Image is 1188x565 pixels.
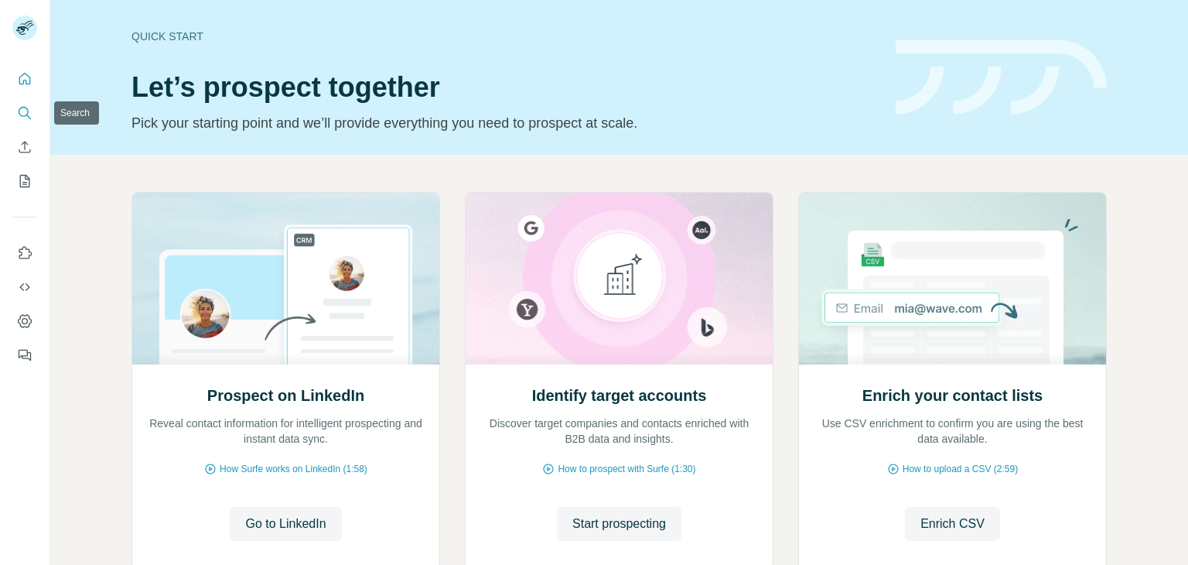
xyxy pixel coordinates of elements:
button: Start prospecting [557,507,681,541]
img: banner [896,40,1107,115]
button: Feedback [12,341,37,369]
h2: Identify target accounts [532,385,707,406]
div: Quick start [131,29,877,44]
p: Pick your starting point and we’ll provide everything you need to prospect at scale. [131,112,877,134]
button: Search [12,99,37,127]
button: Enrich CSV [12,133,37,161]
img: Enrich your contact lists [798,193,1107,365]
span: Go to LinkedIn [245,515,326,533]
h2: Enrich your contact lists [862,385,1043,406]
span: Enrich CSV [920,515,985,533]
button: Use Surfe API [12,273,37,301]
span: How to upload a CSV (2:59) [903,462,1018,476]
button: Quick start [12,65,37,93]
h2: Prospect on LinkedIn [207,385,364,406]
img: Prospect on LinkedIn [131,193,440,365]
button: Dashboard [12,307,37,335]
button: Go to LinkedIn [230,507,341,541]
span: How Surfe works on LinkedIn (1:58) [220,462,367,476]
p: Discover target companies and contacts enriched with B2B data and insights. [481,416,757,447]
h1: Let’s prospect together [131,72,877,103]
span: Start prospecting [572,515,666,533]
p: Reveal contact information for intelligent prospecting and instant data sync. [148,416,424,447]
p: Use CSV enrichment to confirm you are using the best data available. [814,416,1091,447]
span: How to prospect with Surfe (1:30) [558,462,695,476]
button: My lists [12,167,37,195]
button: Enrich CSV [905,507,1000,541]
img: Identify target accounts [465,193,773,365]
button: Use Surfe on LinkedIn [12,239,37,267]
